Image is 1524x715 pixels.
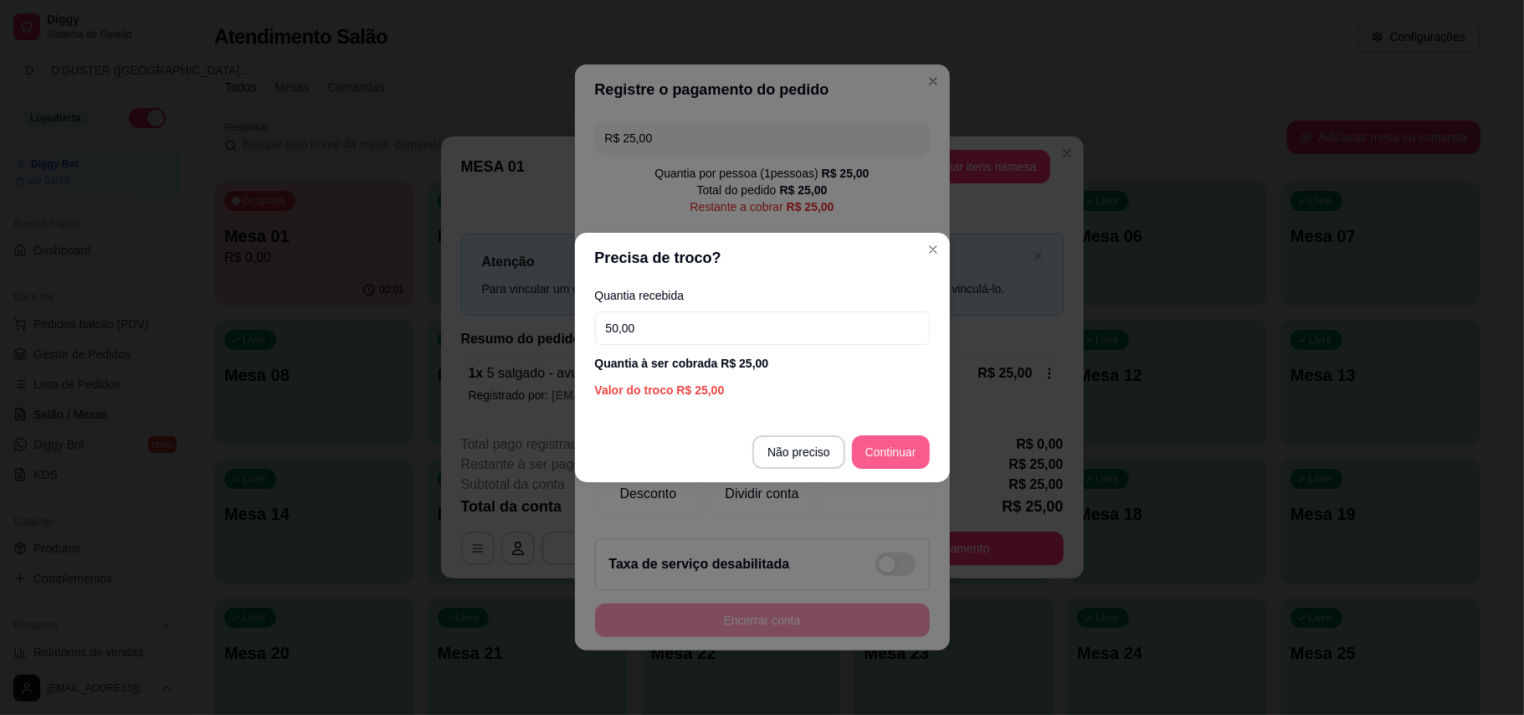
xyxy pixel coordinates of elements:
[595,382,930,399] div: Valor do troco R$ 25,00
[575,233,950,283] header: Precisa de troco?
[920,236,947,263] button: Close
[852,435,930,469] button: Continuar
[595,290,930,301] label: Quantia recebida
[752,435,845,469] button: Não preciso
[595,355,930,372] div: Quantia à ser cobrada R$ 25,00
